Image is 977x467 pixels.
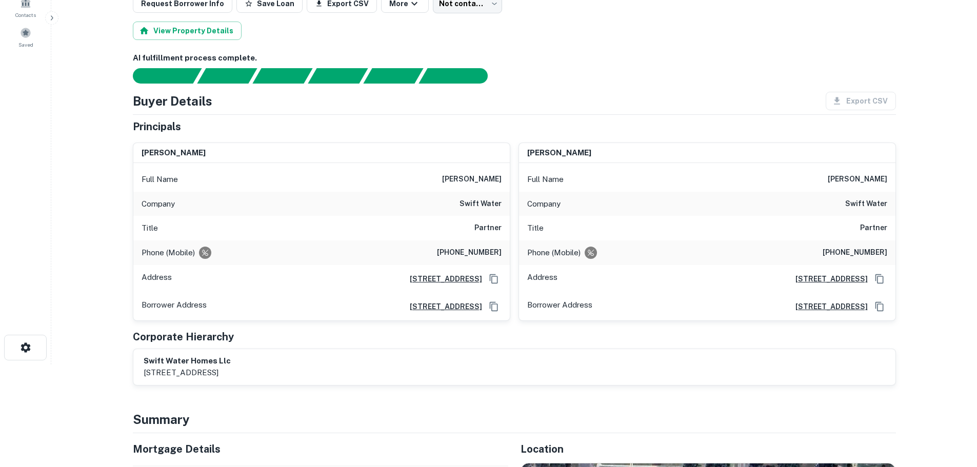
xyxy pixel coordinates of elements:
[437,247,502,259] h6: [PHONE_NUMBER]
[199,247,211,259] div: Requests to not be contacted at this number
[872,299,887,314] button: Copy Address
[133,119,181,134] h5: Principals
[142,299,207,314] p: Borrower Address
[419,68,500,84] div: AI fulfillment process complete.
[527,247,581,259] p: Phone (Mobile)
[527,299,592,314] p: Borrower Address
[926,385,977,434] iframe: Chat Widget
[527,173,564,186] p: Full Name
[15,11,36,19] span: Contacts
[527,271,557,287] p: Address
[144,367,231,379] p: [STREET_ADDRESS]
[133,92,212,110] h4: Buyer Details
[142,173,178,186] p: Full Name
[486,299,502,314] button: Copy Address
[308,68,368,84] div: Principals found, AI now looking for contact information...
[133,410,896,429] h4: Summary
[363,68,423,84] div: Principals found, still searching for contact information. This may take time...
[142,147,206,159] h6: [PERSON_NAME]
[142,271,172,287] p: Address
[585,247,597,259] div: Requests to not be contacted at this number
[521,441,896,457] h5: Location
[3,23,48,51] a: Saved
[527,198,561,210] p: Company
[133,441,508,457] h5: Mortgage Details
[527,222,544,234] p: Title
[142,198,175,210] p: Company
[460,198,502,210] h6: swift water
[872,271,887,287] button: Copy Address
[133,52,896,64] h6: AI fulfillment process complete.
[845,198,887,210] h6: swift water
[402,273,482,285] a: [STREET_ADDRESS]
[18,40,33,49] span: Saved
[474,222,502,234] h6: Partner
[860,222,887,234] h6: Partner
[144,355,231,367] h6: swift water homes llc
[442,173,502,186] h6: [PERSON_NAME]
[402,301,482,312] a: [STREET_ADDRESS]
[252,68,312,84] div: Documents found, AI parsing details...
[828,173,887,186] h6: [PERSON_NAME]
[787,301,868,312] a: [STREET_ADDRESS]
[142,247,195,259] p: Phone (Mobile)
[823,247,887,259] h6: [PHONE_NUMBER]
[142,222,158,234] p: Title
[133,22,242,40] button: View Property Details
[133,329,234,344] h5: Corporate Hierarchy
[787,273,868,285] a: [STREET_ADDRESS]
[121,68,197,84] div: Sending borrower request to AI...
[527,147,591,159] h6: [PERSON_NAME]
[486,271,502,287] button: Copy Address
[197,68,257,84] div: Your request is received and processing...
